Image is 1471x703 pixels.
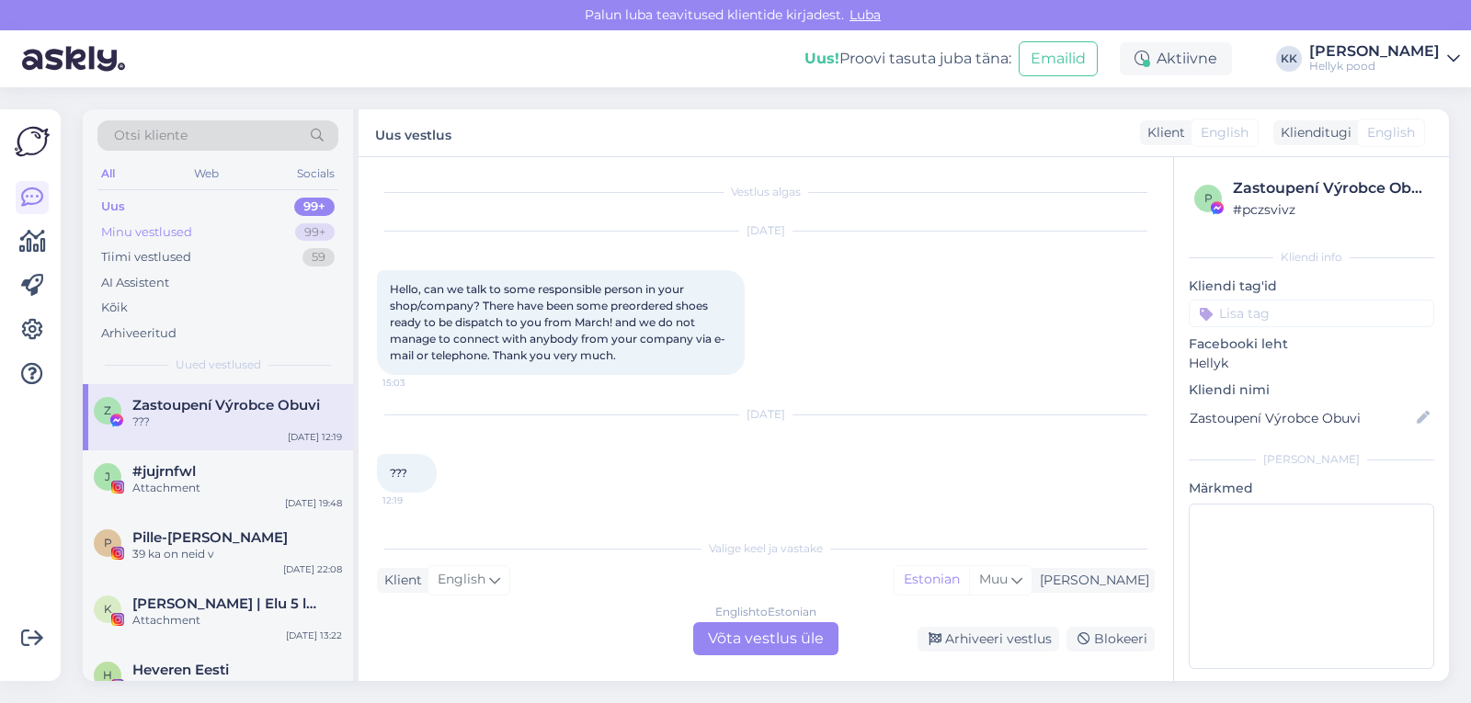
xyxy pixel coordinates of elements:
div: Valige keel ja vastake [377,540,1155,557]
div: Attachment [132,480,342,496]
span: 15:03 [382,376,451,390]
p: Märkmed [1189,479,1434,498]
div: Klient [1140,123,1185,142]
p: Kliendi nimi [1189,380,1434,400]
div: ??? [132,414,342,430]
div: [DATE] [377,222,1155,239]
div: 59 [302,248,335,266]
div: Kõik [101,299,128,317]
div: [DATE] 22:08 [283,562,342,576]
span: Zastoupení Výrobce Obuvi [132,397,320,414]
span: #jujrnfwl [132,463,196,480]
span: Uued vestlused [176,357,261,373]
div: Arhiveeri vestlus [918,627,1059,652]
div: Aktiivne [1120,42,1232,75]
div: Uus [101,198,125,216]
img: Askly Logo [15,124,50,159]
div: Arhiveeritud [101,324,177,343]
span: 12:19 [382,493,451,507]
div: 99+ [294,198,335,216]
div: English to Estonian [715,604,816,620]
div: All [97,162,119,186]
div: [DATE] 19:48 [285,496,342,510]
div: Blokeeri [1066,627,1155,652]
span: ??? [390,466,407,480]
button: Emailid [1019,41,1098,76]
p: Kliendi tag'id [1189,277,1434,296]
div: Hellyk pood [1309,59,1440,74]
a: [PERSON_NAME]Hellyk pood [1309,44,1460,74]
span: Luba [844,6,886,23]
span: j [105,470,110,483]
div: [DATE] 13:22 [286,629,342,642]
div: Zastoupení Výrobce Obuvi [1233,177,1429,199]
span: Pille-Riin Tammik [132,529,288,546]
div: Vestlus algas [377,184,1155,200]
div: KK [1276,46,1302,72]
div: Estonian [895,566,969,594]
div: [PERSON_NAME] [1032,571,1149,590]
div: Klienditugi [1273,123,1351,142]
div: Kliendi info [1189,249,1434,266]
div: Attachment [132,678,342,695]
div: Klient [377,571,422,590]
div: [DATE] [377,406,1155,423]
p: Hellyk [1189,354,1434,373]
div: 99+ [295,223,335,242]
div: Tiimi vestlused [101,248,191,266]
p: Facebooki leht [1189,334,1434,354]
div: # pczsvivz [1233,199,1429,220]
span: P [104,536,112,550]
span: English [438,570,485,590]
div: [PERSON_NAME] [1189,451,1434,468]
input: Lisa nimi [1190,408,1413,428]
div: Võta vestlus üle [693,622,838,655]
div: Minu vestlused [101,223,192,242]
span: Kristiina Kruus | Elu 5 lapsega [132,595,324,612]
span: Z [104,403,111,417]
div: Socials [293,162,338,186]
span: H [103,668,112,682]
span: p [1204,191,1213,205]
span: Otsi kliente [114,126,188,145]
div: AI Assistent [101,274,169,292]
b: Uus! [804,50,839,67]
input: Lisa tag [1189,300,1434,327]
div: [PERSON_NAME] [1309,44,1440,59]
span: Hello, can we talk to some responsible person in your shop/company? There have been some preorder... [390,282,725,362]
span: Heveren Eesti [132,662,229,678]
div: Attachment [132,612,342,629]
div: [DATE] 12:19 [288,430,342,444]
span: Muu [979,571,1008,587]
div: 39 ka on neid v [132,546,342,562]
div: Proovi tasuta juba täna: [804,48,1011,70]
span: English [1367,123,1415,142]
span: K [104,602,112,616]
span: English [1201,123,1249,142]
label: Uus vestlus [375,120,451,145]
div: Web [190,162,222,186]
